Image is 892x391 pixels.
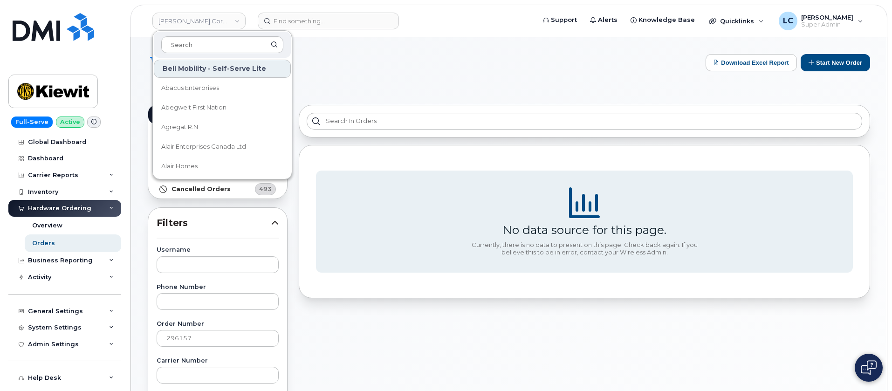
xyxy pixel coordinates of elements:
a: Abegweit First Nation [154,98,291,117]
a: Abacus Enterprises [154,79,291,97]
a: Open Orders49 [148,124,287,143]
input: Search in orders [307,113,862,130]
a: Alair Homes [154,157,291,176]
a: Closed Orders1417 [148,161,287,180]
label: Order Number [157,321,279,327]
a: Cancelled Orders493 [148,180,287,199]
span: 493 [259,185,272,193]
button: Download Excel Report [706,54,797,71]
span: Alair Homes [161,162,198,171]
div: No data source for this page. [502,223,666,237]
a: Processed Orders44 [148,143,287,161]
button: Start New Order [801,54,870,71]
span: Abacus Enterprises [161,83,219,93]
strong: Cancelled Orders [172,185,231,193]
input: Search [161,36,283,53]
a: Agregat R.N [154,118,291,137]
label: Username [157,247,279,253]
span: Filters [157,216,271,230]
img: Open chat [861,360,877,375]
a: All Orders2003 [148,105,287,124]
label: Carrier Number [157,358,279,364]
label: Phone Number [157,284,279,290]
span: Agregat R.N [161,123,198,132]
div: Bell Mobility - Self-Serve Lite [154,60,291,78]
a: Alair Enterprises Canada Ltd [154,137,291,156]
span: Alair Enterprises Canada Ltd [161,142,246,151]
div: Currently, there is no data to present on this page. Check back again. If you believe this to be ... [468,241,701,256]
span: Abegweit First Nation [161,103,226,112]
